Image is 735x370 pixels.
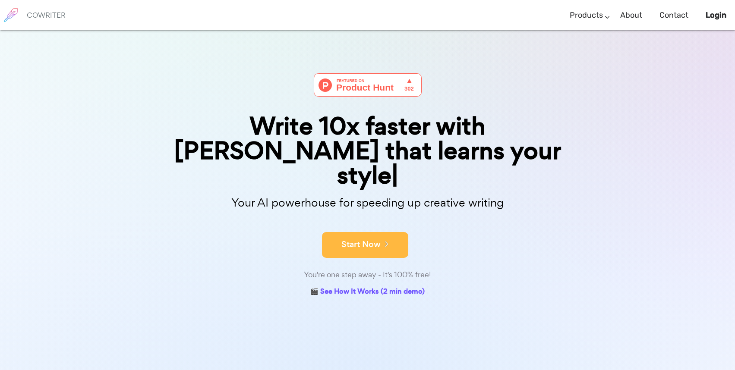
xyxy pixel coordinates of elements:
a: Contact [659,3,688,28]
a: Login [706,3,726,28]
button: Start Now [322,232,408,258]
h6: COWRITER [27,11,66,19]
a: Products [570,3,603,28]
img: Cowriter - Your AI buddy for speeding up creative writing | Product Hunt [314,73,422,97]
a: 🎬 See How It Works (2 min demo) [310,285,425,299]
p: Your AI powerhouse for speeding up creative writing [152,194,584,212]
div: You're one step away - It's 100% free! [152,269,584,281]
div: Write 10x faster with [PERSON_NAME] that learns your style [152,114,584,188]
b: Login [706,10,726,20]
a: About [620,3,642,28]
